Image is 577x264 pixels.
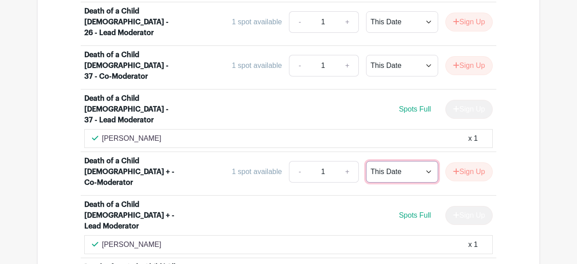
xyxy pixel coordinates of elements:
div: Death of a Child [DEMOGRAPHIC_DATA] + - Co-Moderator [84,156,176,188]
a: - [289,11,310,33]
span: Spots Full [399,211,431,219]
a: + [336,161,359,183]
a: + [336,11,359,33]
button: Sign Up [445,56,493,75]
p: [PERSON_NAME] [102,239,161,250]
div: Death of a Child [DEMOGRAPHIC_DATA] + - Lead Moderator [84,199,176,232]
a: - [289,55,310,76]
button: Sign Up [445,13,493,31]
span: Spots Full [399,105,431,113]
div: x 1 [468,133,478,144]
div: Death of a Child [DEMOGRAPHIC_DATA] - 26 - Lead Moderator [84,6,176,38]
div: x 1 [468,239,478,250]
p: [PERSON_NAME] [102,133,161,144]
button: Sign Up [445,162,493,181]
div: Death of a Child [DEMOGRAPHIC_DATA] - 37 - Co-Moderator [84,49,176,82]
div: 1 spot available [232,60,282,71]
div: 1 spot available [232,166,282,177]
div: 1 spot available [232,17,282,27]
a: - [289,161,310,183]
div: Death of a Child [DEMOGRAPHIC_DATA] - 37 - Lead Moderator [84,93,176,125]
a: + [336,55,359,76]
